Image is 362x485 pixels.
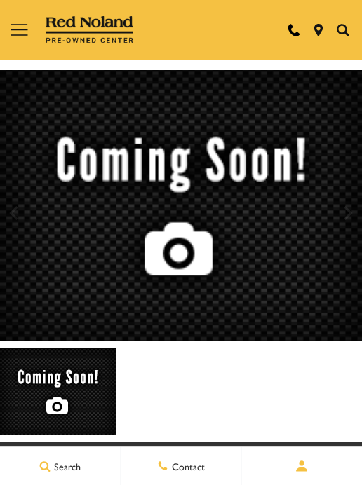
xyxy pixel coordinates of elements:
[288,24,300,36] a: Call Red Noland Pre-Owned
[330,24,355,36] button: Open the inventory search
[242,449,362,484] button: Open user profile menu
[51,459,81,473] span: Search
[168,459,205,473] span: Contact
[46,16,134,44] img: Red Noland Pre-Owned
[46,21,134,35] a: Red Noland Pre-Owned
